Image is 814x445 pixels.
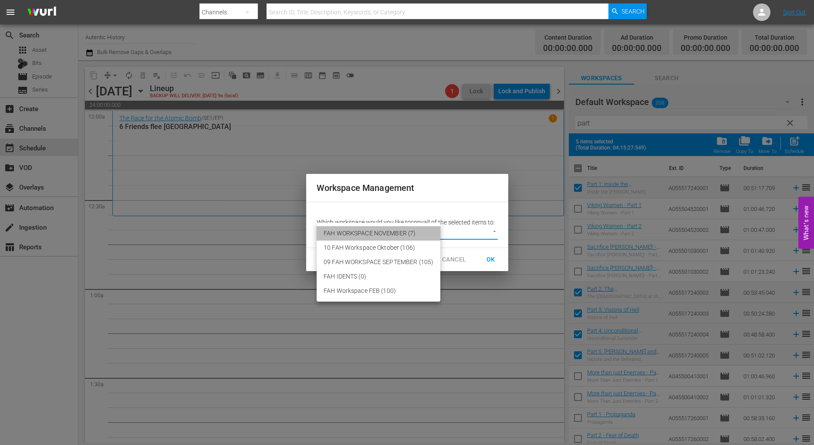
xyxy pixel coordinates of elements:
[317,241,440,255] li: 10 FAH Workspace Oktober (106)
[21,2,63,23] img: ans4CAIJ8jUAAAAAAAAAAAAAAAAAAAAAAAAgQb4GAAAAAAAAAAAAAAAAAAAAAAAAJMjXAAAAAAAAAAAAAAAAAAAAAAAAgAT5G...
[317,226,440,241] li: FAH WORKSPACE NOVEMBER (7)
[5,7,16,17] span: menu
[783,9,806,16] a: Sign Out
[621,3,645,19] span: Search
[798,197,814,248] button: Open Feedback Widget
[317,255,440,269] li: 09 FAH WORKSPACE SEPTEMBER (105)
[317,269,440,284] li: FAH IDENTS (0)
[317,284,440,298] li: FAH Workspace FEB (100)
